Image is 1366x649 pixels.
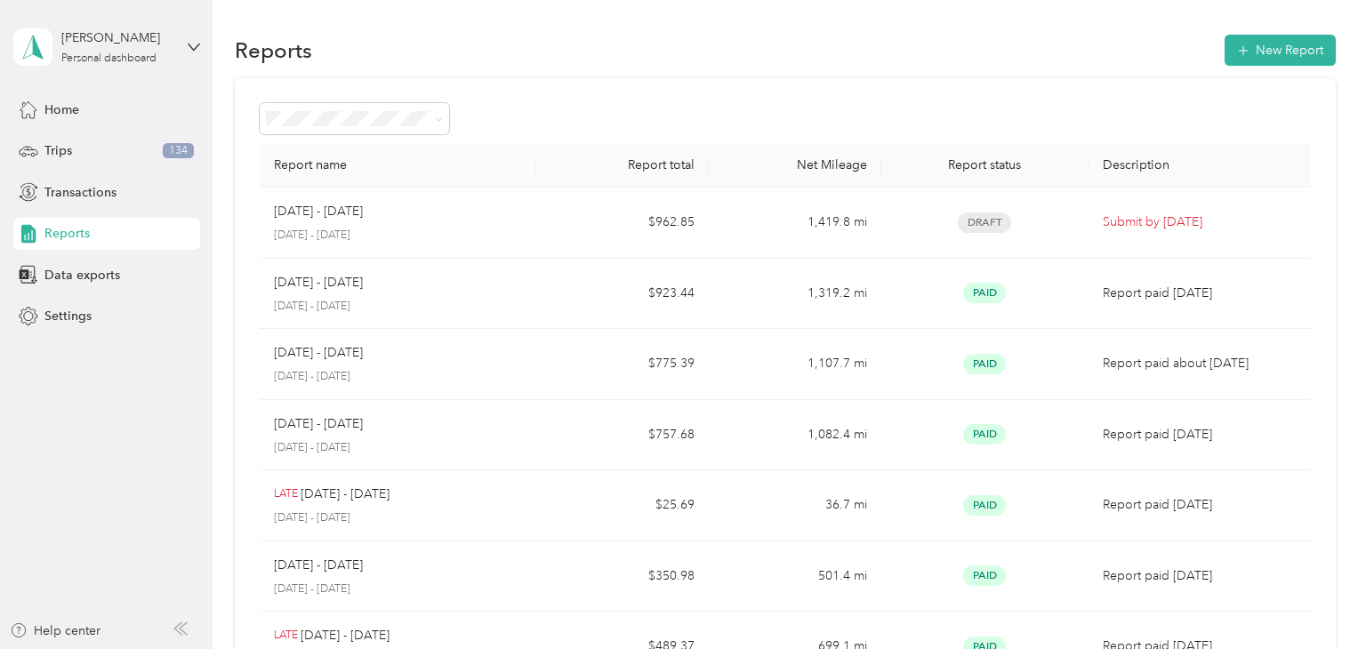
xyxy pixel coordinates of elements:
p: [DATE] - [DATE] [274,510,522,526]
p: Submit by [DATE] [1103,212,1305,232]
p: [DATE] - [DATE] [274,228,522,244]
p: [DATE] - [DATE] [274,369,522,385]
span: Paid [963,495,1006,516]
span: Home [44,100,79,119]
p: [DATE] - [DATE] [274,556,363,575]
button: New Report [1225,35,1336,66]
p: LATE [274,628,298,644]
p: [DATE] - [DATE] [274,440,522,456]
td: 36.7 mi [709,470,881,541]
p: Report paid [DATE] [1103,284,1305,303]
span: 134 [163,143,194,159]
p: [DATE] - [DATE] [274,414,363,434]
div: Report status [896,157,1074,172]
td: $962.85 [536,188,709,259]
td: 1,419.8 mi [709,188,881,259]
th: Report total [536,143,709,188]
th: Net Mileage [709,143,881,188]
td: $923.44 [536,259,709,330]
span: Data exports [44,266,120,284]
p: [DATE] - [DATE] [274,343,363,363]
span: Trips [44,141,72,160]
td: 1,107.7 mi [709,329,881,400]
p: [DATE] - [DATE] [274,273,363,292]
p: [DATE] - [DATE] [274,581,522,597]
span: Paid [963,565,1006,586]
button: Help center [10,621,100,640]
span: Paid [963,424,1006,445]
td: 501.4 mi [709,541,881,613]
th: Report name [260,143,536,188]
td: 1,082.4 mi [709,400,881,471]
td: $25.69 [536,470,709,541]
span: Paid [963,354,1006,374]
p: [DATE] - [DATE] [274,202,363,221]
span: Paid [963,283,1006,303]
p: [DATE] - [DATE] [274,299,522,315]
span: Settings [44,307,92,325]
td: $350.98 [536,541,709,613]
td: $757.68 [536,400,709,471]
p: Report paid [DATE] [1103,425,1305,445]
p: Report paid [DATE] [1103,495,1305,515]
div: [PERSON_NAME] [61,28,173,47]
p: Report paid [DATE] [1103,566,1305,586]
p: LATE [274,486,298,502]
td: 1,319.2 mi [709,259,881,330]
p: [DATE] - [DATE] [301,626,390,645]
p: [DATE] - [DATE] [301,485,390,504]
th: Description [1089,143,1319,188]
td: $775.39 [536,329,709,400]
h1: Reports [235,41,312,60]
div: Personal dashboard [61,53,157,64]
p: Report paid about [DATE] [1103,354,1305,373]
span: Reports [44,224,90,243]
span: Draft [958,212,1011,233]
iframe: Everlance-gr Chat Button Frame [1266,549,1366,649]
span: Transactions [44,183,117,202]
